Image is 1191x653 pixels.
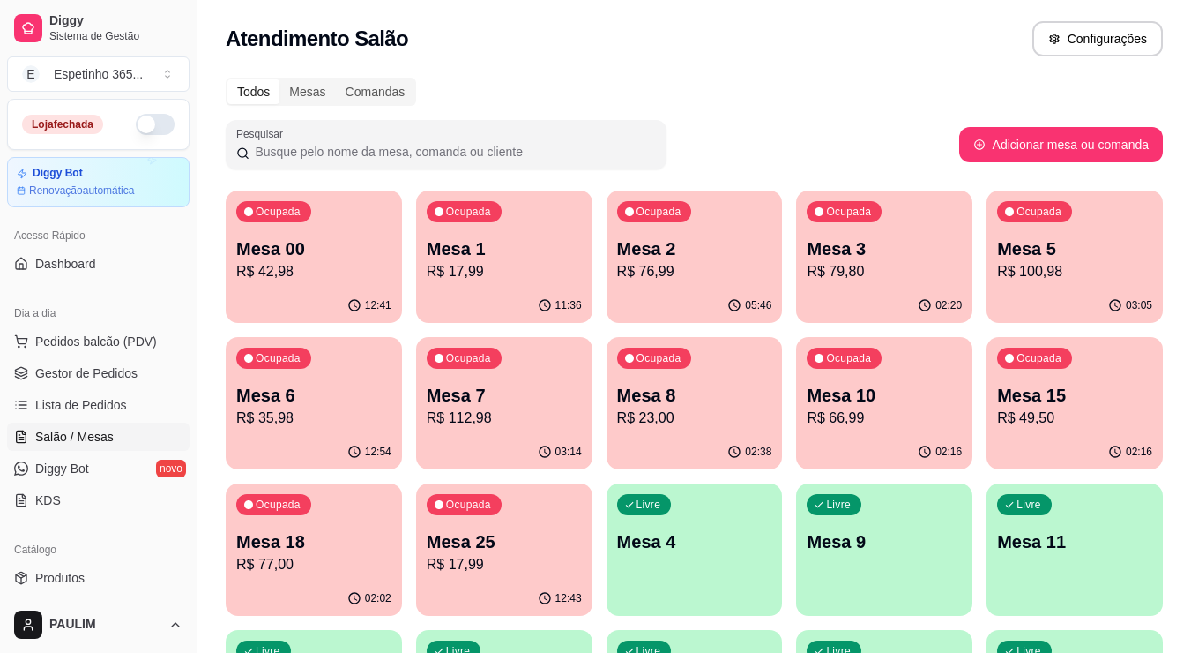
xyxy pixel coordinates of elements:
[256,205,301,219] p: Ocupada
[33,167,83,180] article: Diggy Bot
[236,529,391,554] p: Mesa 18
[427,236,582,261] p: Mesa 1
[617,236,772,261] p: Mesa 2
[7,596,190,624] a: Complementos
[636,498,661,512] p: Livre
[236,408,391,429] p: R$ 35,98
[22,65,40,83] span: E
[7,486,190,514] a: KDS
[607,484,783,616] button: LivreMesa 4
[826,351,871,365] p: Ocupada
[7,157,190,207] a: Diggy BotRenovaçãoautomática
[617,408,772,429] p: R$ 23,00
[365,591,391,605] p: 02:02
[1016,498,1041,512] p: Livre
[935,445,962,459] p: 02:16
[35,569,85,587] span: Produtos
[7,250,190,278] a: Dashboard
[986,337,1163,469] button: OcupadaMesa 15R$ 49,5002:16
[49,29,182,43] span: Sistema de Gestão
[35,492,61,509] span: KDS
[607,191,783,323] button: OcupadaMesa 2R$ 76,9905:46
[416,337,592,469] button: OcupadaMesa 7R$ 112,9803:14
[427,261,582,282] p: R$ 17,99
[7,604,190,646] button: PAULIM
[427,529,582,554] p: Mesa 25
[446,205,491,219] p: Ocupada
[256,351,301,365] p: Ocupada
[7,56,190,92] button: Select a team
[1126,298,1152,312] p: 03:05
[35,460,89,477] span: Diggy Bot
[826,205,871,219] p: Ocupada
[35,428,114,446] span: Salão / Mesas
[636,205,681,219] p: Ocupada
[35,255,96,273] span: Dashboard
[796,337,972,469] button: OcupadaMesa 10R$ 66,9902:16
[249,143,656,161] input: Pesquisar
[745,298,771,312] p: 05:46
[35,333,157,350] span: Pedidos balcão (PDV)
[986,191,1163,323] button: OcupadaMesa 5R$ 100,9803:05
[279,79,335,104] div: Mesas
[555,591,582,605] p: 12:43
[7,7,190,49] a: DiggySistema de Gestão
[365,298,391,312] p: 12:41
[997,529,1152,554] p: Mesa 11
[1126,445,1152,459] p: 02:16
[1016,205,1061,219] p: Ocupada
[446,351,491,365] p: Ocupada
[227,79,279,104] div: Todos
[427,383,582,408] p: Mesa 7
[7,221,190,250] div: Acesso Rápido
[7,391,190,419] a: Lista de Pedidos
[796,191,972,323] button: OcupadaMesa 3R$ 79,8002:20
[555,445,582,459] p: 03:14
[807,261,962,282] p: R$ 79,80
[226,25,408,53] h2: Atendimento Salão
[29,184,134,198] article: Renovação automática
[617,529,772,554] p: Mesa 4
[256,498,301,512] p: Ocupada
[226,484,402,616] button: OcupadaMesa 18R$ 77,0002:02
[416,191,592,323] button: OcupadaMesa 1R$ 17,9911:36
[7,454,190,483] a: Diggy Botnovo
[236,261,391,282] p: R$ 42,98
[807,383,962,408] p: Mesa 10
[54,65,143,83] div: Espetinho 365 ...
[336,79,415,104] div: Comandas
[7,327,190,356] button: Pedidos balcão (PDV)
[935,298,962,312] p: 02:20
[636,351,681,365] p: Ocupada
[35,396,127,414] span: Lista de Pedidos
[7,359,190,387] a: Gestor de Pedidos
[7,536,190,564] div: Catálogo
[1016,351,1061,365] p: Ocupada
[35,364,138,382] span: Gestor de Pedidos
[22,115,103,134] div: Loja fechada
[997,408,1152,429] p: R$ 49,50
[136,114,175,135] button: Alterar Status
[807,236,962,261] p: Mesa 3
[49,617,161,633] span: PAULIM
[226,337,402,469] button: OcupadaMesa 6R$ 35,9812:54
[997,236,1152,261] p: Mesa 5
[617,383,772,408] p: Mesa 8
[959,127,1163,162] button: Adicionar mesa ou comanda
[745,445,771,459] p: 02:38
[427,554,582,575] p: R$ 17,99
[826,498,851,512] p: Livre
[236,236,391,261] p: Mesa 00
[416,484,592,616] button: OcupadaMesa 25R$ 17,9912:43
[796,484,972,616] button: LivreMesa 9
[7,564,190,592] a: Produtos
[236,554,391,575] p: R$ 77,00
[427,408,582,429] p: R$ 112,98
[365,445,391,459] p: 12:54
[997,383,1152,408] p: Mesa 15
[236,383,391,408] p: Mesa 6
[617,261,772,282] p: R$ 76,99
[607,337,783,469] button: OcupadaMesa 8R$ 23,0002:38
[226,191,402,323] button: OcupadaMesa 00R$ 42,9812:41
[7,423,190,451] a: Salão / Mesas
